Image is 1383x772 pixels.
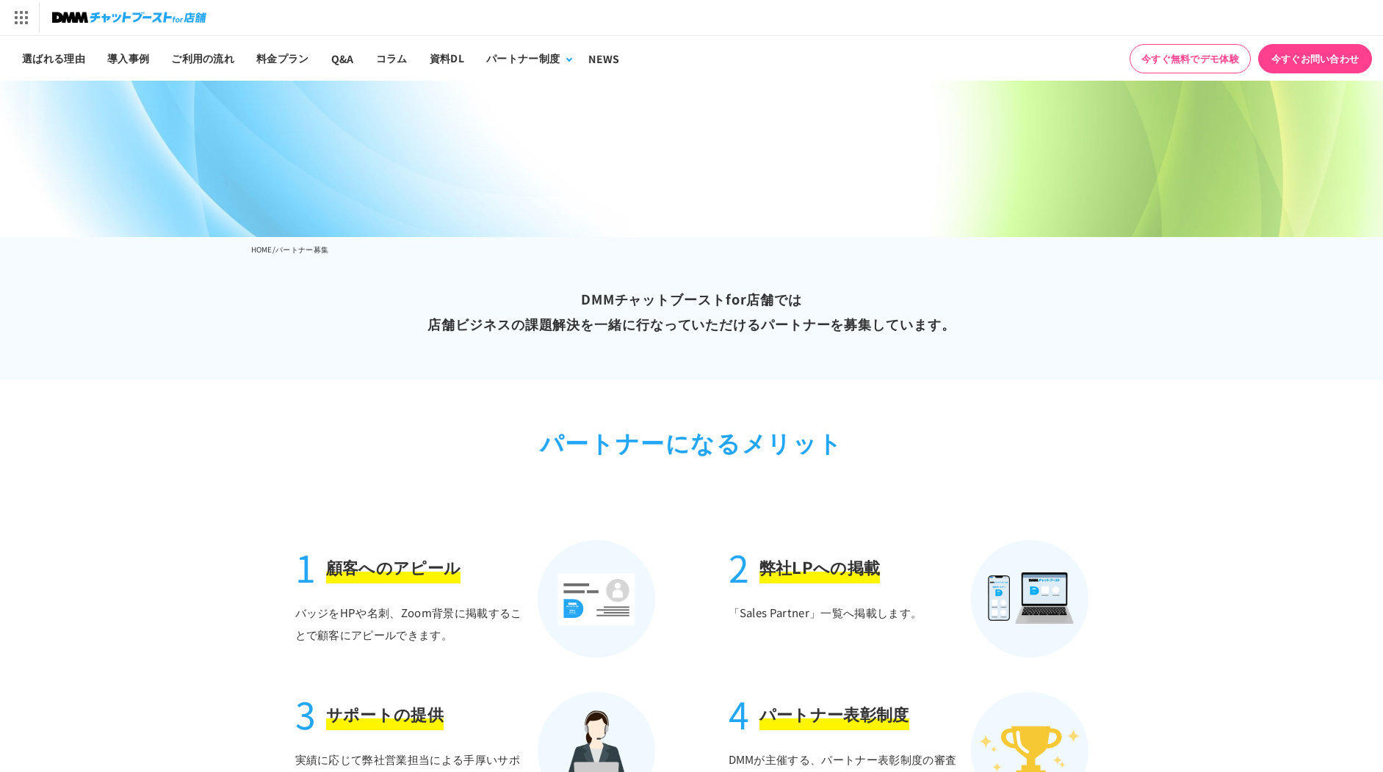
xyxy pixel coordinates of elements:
img: チャットブーストfor店舗 [52,7,206,28]
a: 選ばれる理由 [11,36,96,81]
p: バッジをHPや名刺、 Zoom背景に掲載することで顧客にアピールできます。 [295,602,529,658]
span: 弊社LPへの掲載 [759,555,881,584]
a: 料金プラン [245,36,320,81]
a: HOME [251,244,272,255]
div: パートナー制度 [486,51,560,66]
a: 今すぐお問い合わせ [1258,44,1372,73]
a: 導入事例 [96,36,160,81]
span: 顧客へのアピール [326,555,461,584]
a: 資料DL [419,36,475,81]
h2: パートナーになるメリット [259,424,1125,459]
a: コラム [365,36,419,81]
a: 今すぐ無料でデモ体験 [1130,44,1251,73]
span: パートナー表彰制度 [759,702,909,731]
li: / [272,241,275,258]
a: Q&A [320,36,365,81]
a: NEWS [577,36,630,81]
span: サポートの提供 [326,702,444,731]
li: パートナー募集 [275,241,328,258]
p: 「Sales Partner」一覧へ掲載します。 [729,602,962,658]
a: ご利用の流れ [160,36,245,81]
img: サービス [2,2,39,33]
